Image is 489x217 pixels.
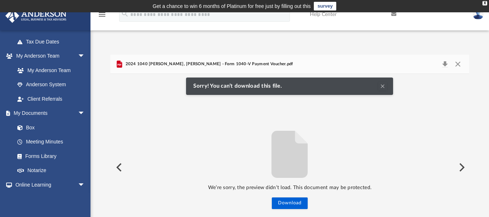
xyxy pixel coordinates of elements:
[78,178,92,192] span: arrow_drop_down
[98,10,106,19] i: menu
[10,63,89,78] a: My Anderson Team
[5,178,92,192] a: Online Learningarrow_drop_down
[78,106,92,121] span: arrow_drop_down
[272,197,308,209] button: Download
[110,183,469,192] p: We’re sorry, the preview didn’t load. This document may be protected.
[153,2,311,11] div: Get a chance to win 6 months of Platinum for free just by filling out this
[10,163,92,178] a: Notarize
[482,1,487,5] div: close
[5,49,92,63] a: My Anderson Teamarrow_drop_down
[98,14,106,19] a: menu
[473,9,484,20] img: User Pic
[10,34,96,49] a: Tax Due Dates
[5,106,92,121] a: My Documentsarrow_drop_down
[453,157,469,178] button: Next File
[3,9,69,23] img: Anderson Advisors Platinum Portal
[314,2,336,11] a: survey
[78,49,92,64] span: arrow_drop_down
[10,120,89,135] a: Box
[121,10,129,18] i: search
[10,78,92,92] a: Anderson System
[451,59,464,69] button: Close
[10,149,89,163] a: Forms Library
[438,59,451,69] button: Download
[10,135,92,149] a: Meeting Minutes
[110,157,126,178] button: Previous File
[10,92,92,106] a: Client Referrals
[124,61,293,67] span: 2024 1040 [PERSON_NAME], [PERSON_NAME] - Form 1040-V Payment Voucher.pdf
[193,83,285,89] span: Sorry! You can’t download this file.
[378,82,387,91] button: Clear Notification
[10,192,92,206] a: Courses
